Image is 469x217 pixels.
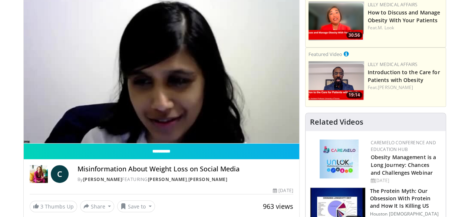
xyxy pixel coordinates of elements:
[77,176,293,183] div: By FEATURING ,
[371,154,436,176] a: Obesity Management is a Long Journey: Chances and Challenges Webinar
[371,177,440,184] div: [DATE]
[368,9,440,24] a: How to Discuss and Manage Obesity With Your Patients
[370,187,441,210] h3: The Protein Myth: Our Obsession With Protein and How It Is Killing US
[368,1,418,8] a: Lilly Medical Affairs
[263,202,293,211] span: 963 views
[378,84,413,91] a: [PERSON_NAME]
[80,200,115,212] button: Share
[308,1,364,40] img: c98a6a29-1ea0-4bd5-8cf5-4d1e188984a7.png.150x105_q85_crop-smart_upscale.png
[371,139,436,152] a: CaReMeLO Conference and Education Hub
[368,84,443,91] div: Feat.
[368,69,440,83] a: Introduction to the Care for Patients with Obesity
[308,61,364,100] a: 19:14
[148,176,187,183] a: [PERSON_NAME]
[273,187,293,194] div: [DATE]
[346,92,362,98] span: 19:14
[30,165,48,183] img: Dr. Carolynn Francavilla
[83,176,122,183] a: [PERSON_NAME]
[368,24,443,31] div: Feat.
[346,32,362,39] span: 30:56
[370,211,441,217] p: Houston [DEMOGRAPHIC_DATA]
[188,176,228,183] a: [PERSON_NAME]
[40,203,43,210] span: 3
[77,165,293,173] h4: Misinformation About Weight Loss on Social Media
[378,24,394,31] a: M. Look
[320,139,359,178] img: 45df64a9-a6de-482c-8a90-ada250f7980c.png.150x105_q85_autocrop_double_scale_upscale_version-0.2.jpg
[308,61,364,100] img: acc2e291-ced4-4dd5-b17b-d06994da28f3.png.150x105_q85_crop-smart_upscale.png
[368,61,418,68] a: Lilly Medical Affairs
[308,51,342,57] small: Featured Video
[310,118,363,126] h4: Related Videos
[117,200,155,212] button: Save to
[51,165,69,183] a: C
[308,1,364,40] a: 30:56
[30,201,77,212] a: 3 Thumbs Up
